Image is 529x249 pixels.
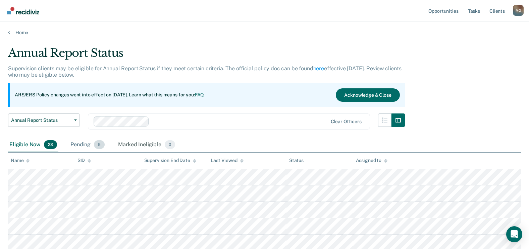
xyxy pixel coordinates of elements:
[44,140,57,149] span: 23
[513,5,524,16] button: Profile dropdown button
[506,226,522,242] div: Open Intercom Messenger
[289,158,304,163] div: Status
[15,92,204,98] p: ARS/ERS Policy changes went into effect on [DATE]. Learn what this means for you:
[144,158,196,163] div: Supervision End Date
[8,113,80,127] button: Annual Report Status
[94,140,105,149] span: 5
[7,7,39,14] img: Recidiviz
[356,158,387,163] div: Assigned to
[11,117,71,123] span: Annual Report Status
[77,158,91,163] div: SID
[11,158,30,163] div: Name
[336,88,400,102] button: Acknowledge & Close
[69,138,106,152] div: Pending5
[8,29,521,35] a: Home
[313,65,324,72] a: here
[8,65,402,78] p: Supervision clients may be eligible for Annual Report Status if they meet certain criteria. The o...
[165,140,175,149] span: 0
[331,119,362,124] div: Clear officers
[117,138,176,152] div: Marked Ineligible0
[211,158,243,163] div: Last Viewed
[513,5,524,16] div: M O
[195,92,204,97] a: FAQ
[8,46,405,65] div: Annual Report Status
[8,138,58,152] div: Eligible Now23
